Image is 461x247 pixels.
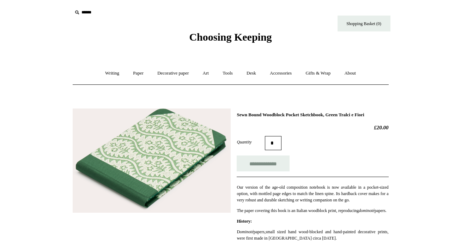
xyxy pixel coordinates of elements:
[240,229,254,234] em: ominoté
[386,208,387,213] em: .
[263,64,298,83] a: Accessories
[189,37,272,42] a: Choosing Keeping
[299,64,337,83] a: Gifts & Wrap
[189,31,272,43] span: Choosing Keeping
[99,64,126,83] a: Writing
[265,229,266,234] em: ,
[338,64,362,83] a: About
[237,219,252,224] strong: History:
[73,108,231,213] img: Sewn Bound Woodblock Pocket Sketchbook, Green Tralci e Fiori
[237,139,265,145] label: Quantity
[151,64,195,83] a: Decorative paper
[196,64,215,83] a: Art
[237,229,388,241] p: D papers small sized hand wood-blocked and hand-painted decorative prints, were first made in [GE...
[359,208,375,213] em: dominoté
[216,64,239,83] a: Tools
[338,16,390,31] a: Shopping Basket (0)
[237,112,388,118] h1: Sewn Bound Woodblock Pocket Sketchbook, Green Tralci e Fiori
[237,184,388,203] p: Our version of the age-old composition notebook is now available in a pocket-sized option, with m...
[127,64,150,83] a: Paper
[237,207,388,214] p: The paper covering this book is an Italian woodblock print, reproducing papers
[237,124,388,131] h2: £20.00
[240,64,262,83] a: Desk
